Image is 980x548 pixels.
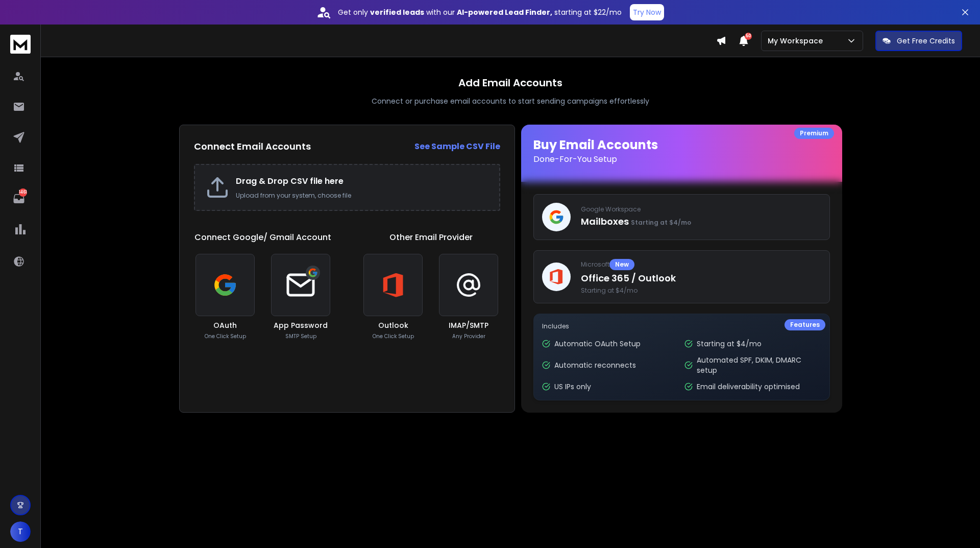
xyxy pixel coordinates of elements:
h1: Connect Google/ Gmail Account [194,231,331,244]
p: Mailboxes [581,215,821,229]
h3: IMAP/SMTP [449,320,488,330]
h3: App Password [274,320,328,330]
p: My Workspace [768,36,827,46]
strong: AI-powered Lead Finder, [457,7,552,17]
strong: verified leads [370,7,424,17]
p: SMTP Setup [285,332,316,340]
p: Try Now [633,7,661,17]
p: Automated SPF, DKIM, DMARC setup [697,355,821,375]
span: Starting at $4/mo [631,218,691,227]
p: Any Provider [452,332,485,340]
p: Get only with our starting at $22/mo [338,7,622,17]
h2: Connect Email Accounts [194,139,311,154]
button: T [10,521,31,542]
h3: OAuth [213,320,237,330]
p: Office 365 / Outlook [581,271,821,285]
p: US IPs only [554,382,591,392]
div: New [609,259,634,270]
p: Microsoft [581,259,821,270]
button: Get Free Credits [875,31,962,51]
p: 1461 [19,188,27,197]
span: Starting at $4/mo [581,287,821,295]
strong: See Sample CSV File [414,140,500,152]
p: Get Free Credits [897,36,955,46]
p: One Click Setup [373,332,414,340]
p: Includes [542,322,821,330]
p: Upload from your system, choose file [236,192,489,200]
p: Done-For-You Setup [533,153,830,165]
p: One Click Setup [205,332,246,340]
h2: Drag & Drop CSV file here [236,175,489,187]
p: Starting at $4/mo [697,339,762,349]
p: Connect or purchase email accounts to start sending campaigns effortlessly [372,96,649,106]
span: 50 [745,33,752,40]
a: See Sample CSV File [414,140,500,153]
h3: Outlook [378,320,408,330]
a: 1461 [9,188,29,209]
img: logo [10,35,31,54]
h1: Add Email Accounts [458,76,562,90]
div: Features [785,319,825,330]
p: Automatic OAuth Setup [554,339,641,349]
div: Premium [794,128,834,139]
p: Automatic reconnects [554,360,636,370]
p: Google Workspace [581,205,821,213]
h1: Other Email Provider [389,231,473,244]
h1: Buy Email Accounts [533,137,830,165]
p: Email deliverability optimised [697,382,800,392]
button: Try Now [630,4,664,20]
